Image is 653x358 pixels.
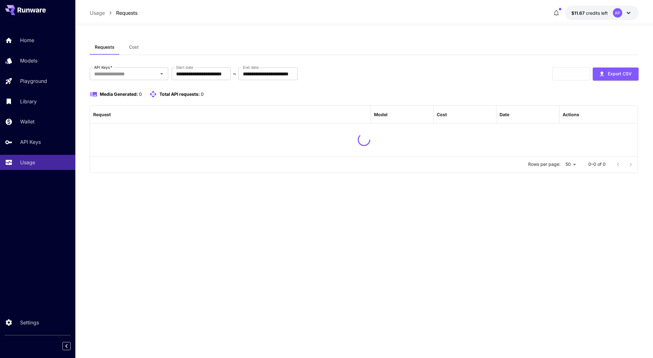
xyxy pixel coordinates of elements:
[20,159,35,166] p: Usage
[95,44,115,50] span: Requests
[374,112,388,117] div: Model
[613,8,622,18] div: AP
[90,9,105,17] a: Usage
[528,161,560,167] p: Rows per page:
[571,10,586,16] span: $11.67
[233,70,236,78] p: ~
[20,98,37,105] p: Library
[157,69,166,78] button: Open
[593,68,639,80] button: Export CSV
[201,91,204,97] span: 0
[500,112,509,117] div: Date
[139,91,142,97] span: 0
[20,77,47,85] p: Playground
[67,340,75,352] div: Collapse sidebar
[90,9,137,17] nav: breadcrumb
[62,342,71,350] button: Collapse sidebar
[243,65,259,70] label: End date
[586,10,608,16] span: credits left
[129,44,139,50] span: Cost
[94,65,112,70] label: API Keys
[20,57,37,64] p: Models
[100,91,138,97] span: Media Generated:
[563,160,578,169] div: 50
[20,36,34,44] p: Home
[20,118,35,125] p: Wallet
[565,6,639,20] button: $11.67022AP
[588,161,606,167] p: 0–0 of 0
[563,112,579,117] div: Actions
[20,138,41,146] p: API Keys
[93,112,111,117] div: Request
[159,91,200,97] span: Total API requests:
[116,9,137,17] a: Requests
[176,65,193,70] label: Start date
[20,319,39,326] p: Settings
[437,112,447,117] div: Cost
[571,10,608,16] div: $11.67022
